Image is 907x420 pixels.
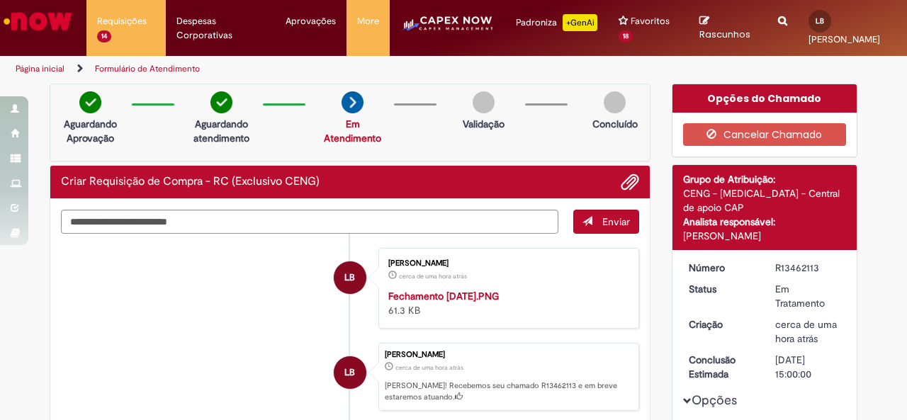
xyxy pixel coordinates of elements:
span: LB [344,356,355,390]
div: R13462113 [775,261,841,275]
div: CENG - [MEDICAL_DATA] - Central de apoio CAP [683,186,847,215]
div: [PERSON_NAME] [385,351,631,359]
ul: Trilhas de página [11,56,594,82]
dt: Criação [678,317,765,331]
p: +GenAi [563,14,597,31]
img: check-circle-green.png [210,91,232,113]
span: 14 [97,30,111,42]
div: [DATE] 15:00:00 [775,353,841,381]
textarea: Digite sua mensagem aqui... [61,210,558,233]
time: 29/08/2025 12:08:59 [395,363,463,372]
p: Validação [463,117,505,131]
span: [PERSON_NAME] [809,33,880,45]
span: Enviar [602,215,630,228]
li: LUCAS ROCHA BELO [61,343,639,411]
span: Aprovações [286,14,336,28]
span: Rascunhos [699,28,750,41]
a: Fechamento [DATE].PNG [388,290,499,302]
img: img-circle-grey.png [473,91,495,113]
span: cerca de uma hora atrás [395,363,463,372]
button: Adicionar anexos [621,173,639,191]
a: Em Atendimento [324,118,381,144]
div: Grupo de Atribuição: [683,172,847,186]
time: 29/08/2025 12:08:57 [399,272,467,280]
span: More [357,14,379,28]
span: Despesas Corporativas [176,14,264,42]
div: 29/08/2025 12:08:59 [775,317,841,346]
span: cerca de uma hora atrás [775,318,837,345]
button: Enviar [573,210,639,234]
div: 61.3 KB [388,289,624,317]
p: [PERSON_NAME]! Recebemos seu chamado R13462113 e em breve estaremos atuando. [385,380,631,402]
span: cerca de uma hora atrás [399,272,467,280]
div: Opções do Chamado [672,84,857,113]
a: Página inicial [16,63,64,74]
a: Rascunhos [699,15,757,41]
img: CapexLogo5.png [400,14,495,42]
img: check-circle-green.png [79,91,101,113]
p: Aguardando Aprovação [56,117,125,145]
dt: Número [678,261,765,275]
dt: Conclusão Estimada [678,353,765,381]
span: 18 [619,30,633,42]
div: LUCAS ROCHA BELO [334,261,366,294]
span: Favoritos [631,14,670,28]
time: 29/08/2025 12:08:59 [775,318,837,345]
a: Formulário de Atendimento [95,63,200,74]
h2: Criar Requisição de Compra - RC (Exclusivo CENG) Histórico de tíquete [61,176,320,188]
div: [PERSON_NAME] [388,259,624,268]
span: LB [344,261,355,295]
div: Padroniza [516,14,597,31]
div: [PERSON_NAME] [683,229,847,243]
dt: Status [678,282,765,296]
img: arrow-next.png [342,91,364,113]
div: Em Tratamento [775,282,841,310]
span: Requisições [97,14,147,28]
p: Concluído [592,117,638,131]
div: Analista responsável: [683,215,847,229]
p: Aguardando atendimento [187,117,256,145]
button: Cancelar Chamado [683,123,847,146]
div: LUCAS ROCHA BELO [334,356,366,389]
img: ServiceNow [1,7,74,35]
img: img-circle-grey.png [604,91,626,113]
span: LB [816,16,824,25]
